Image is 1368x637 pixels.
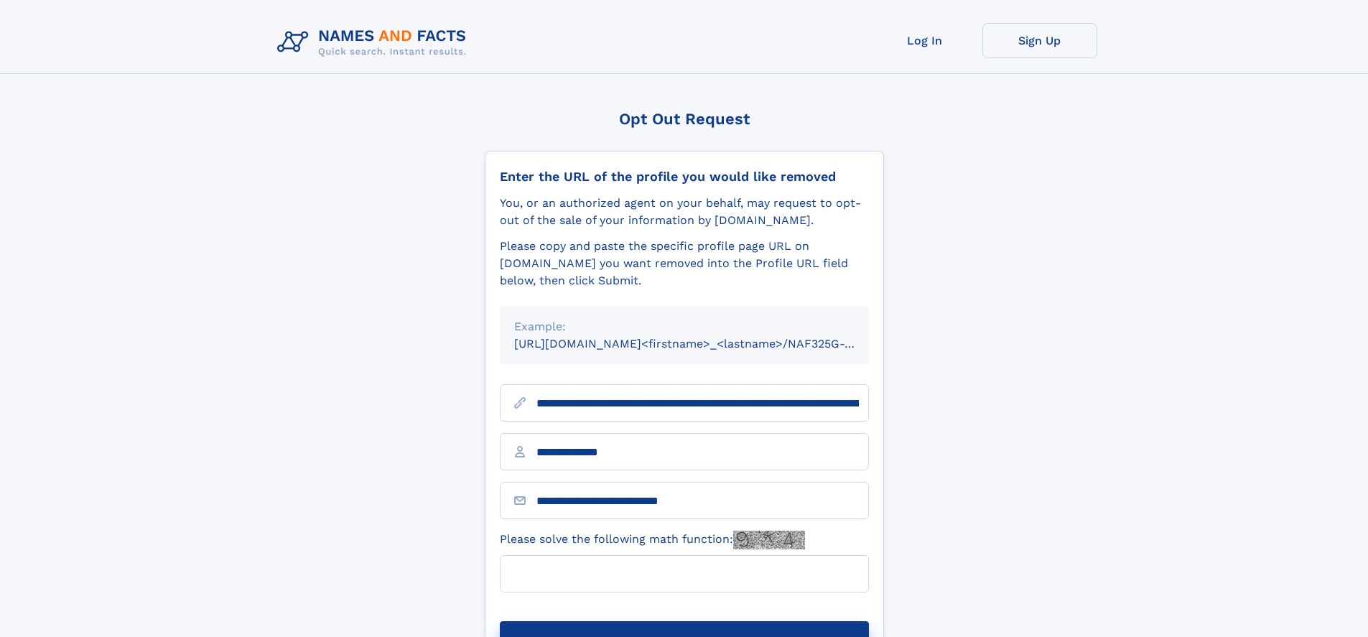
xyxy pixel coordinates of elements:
[500,238,869,289] div: Please copy and paste the specific profile page URL on [DOMAIN_NAME] you want removed into the Pr...
[514,337,896,350] small: [URL][DOMAIN_NAME]<firstname>_<lastname>/NAF325G-xxxxxxxx
[271,23,478,62] img: Logo Names and Facts
[485,110,884,128] div: Opt Out Request
[500,531,805,549] label: Please solve the following math function:
[514,318,855,335] div: Example:
[500,169,869,185] div: Enter the URL of the profile you would like removed
[500,195,869,229] div: You, or an authorized agent on your behalf, may request to opt-out of the sale of your informatio...
[867,23,982,58] a: Log In
[982,23,1097,58] a: Sign Up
